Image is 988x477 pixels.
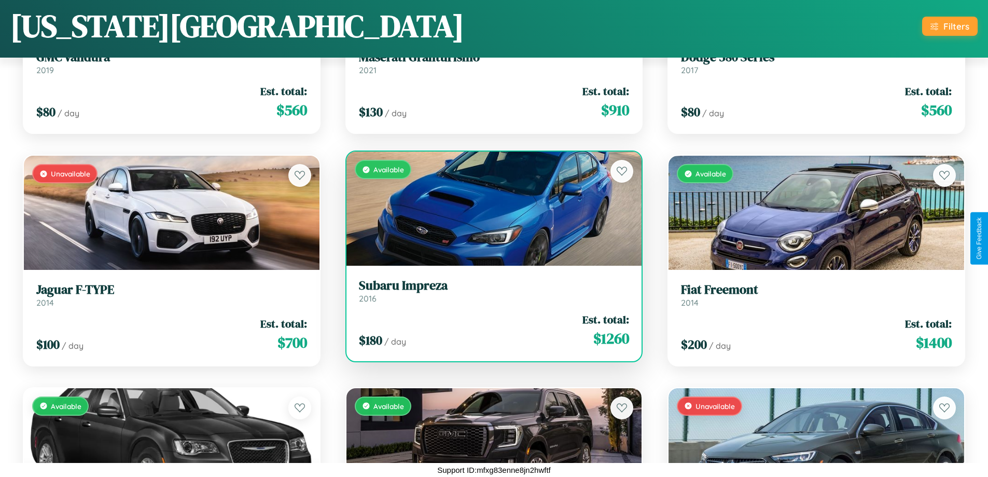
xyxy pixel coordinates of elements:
[681,65,698,75] span: 2017
[695,169,726,178] span: Available
[359,278,630,293] h3: Subaru Impreza
[976,217,983,260] div: Give Feedback
[36,336,60,353] span: $ 100
[36,282,307,308] a: Jaguar F-TYPE2014
[593,328,629,349] span: $ 1260
[681,297,699,308] span: 2014
[277,332,307,353] span: $ 700
[359,332,382,349] span: $ 180
[260,316,307,331] span: Est. total:
[681,50,952,75] a: Dodge 580 Series2017
[905,84,952,99] span: Est. total:
[384,336,406,347] span: / day
[681,336,707,353] span: $ 200
[36,282,307,297] h3: Jaguar F-TYPE
[601,100,629,120] span: $ 910
[10,5,464,47] h1: [US_STATE][GEOGRAPHIC_DATA]
[681,282,952,308] a: Fiat Freemont2014
[359,50,630,65] h3: Maserati Granturismo
[373,165,404,174] span: Available
[276,100,307,120] span: $ 560
[695,402,735,411] span: Unavailable
[709,340,731,351] span: / day
[437,463,550,477] p: Support ID: mfxg83enne8jn2hwftf
[36,50,307,65] h3: GMC Vandura
[51,402,81,411] span: Available
[922,17,978,36] button: Filters
[51,169,90,178] span: Unavailable
[359,103,383,120] span: $ 130
[373,402,404,411] span: Available
[681,103,700,120] span: $ 80
[36,103,55,120] span: $ 80
[681,50,952,65] h3: Dodge 580 Series
[582,84,629,99] span: Est. total:
[58,108,79,118] span: / day
[36,50,307,75] a: GMC Vandura2019
[943,21,969,32] div: Filters
[921,100,952,120] span: $ 560
[905,316,952,331] span: Est. total:
[36,297,54,308] span: 2014
[260,84,307,99] span: Est. total:
[62,340,84,351] span: / day
[359,278,630,304] a: Subaru Impreza2016
[359,65,377,75] span: 2021
[582,312,629,327] span: Est. total:
[359,50,630,75] a: Maserati Granturismo2021
[385,108,407,118] span: / day
[359,293,377,304] span: 2016
[916,332,952,353] span: $ 1400
[702,108,724,118] span: / day
[681,282,952,297] h3: Fiat Freemont
[36,65,54,75] span: 2019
